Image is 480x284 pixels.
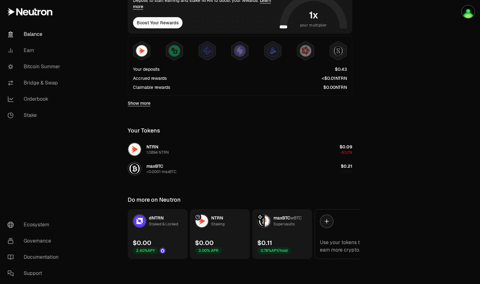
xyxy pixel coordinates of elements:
span: +0.00% [339,169,352,174]
img: Drop [160,248,165,253]
span: NTRN [146,144,158,150]
div: Staking [211,221,225,227]
div: 0.76% APY/hold [257,247,291,254]
img: dNTRN Logo [133,215,146,227]
div: Do more on Neutron [128,195,181,204]
button: Boost Your Rewards [133,17,183,28]
div: Accrued rewards [133,75,167,81]
img: NTRN Logo [128,143,141,156]
div: 3.00% APR [195,247,222,254]
span: $0.21 [341,163,352,169]
img: NTRN [136,45,147,56]
a: Use your tokens to earn more crypto. [315,209,374,259]
button: NTRN LogoNTRN1.0894 NTRN$0.09-8.52% [124,140,356,159]
span: maxBTC [273,215,290,221]
div: Staked & Locked [149,221,178,227]
div: 2.40% APY [133,247,158,254]
a: Support [2,265,67,282]
a: Bitcoin Summer [2,59,67,75]
img: maxBTC Logo [258,215,264,227]
div: Your deposits [133,66,159,72]
a: Governance [2,233,67,249]
div: 1.0894 NTRN [146,150,169,155]
a: Balance [2,26,67,42]
span: $0.09 [340,144,352,150]
a: Earn [2,42,67,59]
a: Stake [2,107,67,123]
div: $0.11 [257,238,272,247]
span: NTRN [211,215,223,221]
div: $0.00 [133,238,151,247]
div: Supervaults [273,221,295,227]
img: Mars Fragments [300,45,311,56]
a: Show more [128,100,150,106]
img: Test Hydro Ops [462,6,474,18]
img: Structured Points [333,45,344,56]
span: -8.52% [340,150,352,155]
span: your multiplier [300,22,327,28]
a: Documentation [2,249,67,265]
div: Claimable rewards [133,84,170,90]
button: maxBTC LogomaxBTC<0.0001 maxBTC$0.21+0.00% [124,159,356,178]
a: Orderbook [2,91,67,107]
img: Lombard Lux [169,45,180,56]
img: EtherFi Points [202,45,213,56]
div: <0.0001 maxBTC [146,169,176,174]
img: maxBTC Logo [128,162,141,175]
a: maxBTC LogowBTC LogomaxBTCwBTCSupervaults$0.110.76%APY/hold [252,209,312,259]
span: wBTC [290,215,302,221]
img: Solv Points [234,45,245,56]
img: wBTC Logo [265,215,270,227]
div: Use your tokens to earn more crypto. [320,239,369,254]
img: Bedrock Diamonds [267,45,278,56]
div: $0.00 [195,238,214,247]
a: dNTRN LogodNTRNStaked & Locked$0.002.40%APYDrop [128,209,188,259]
span: maxBTC [146,163,163,169]
span: dNTRN [149,215,164,221]
img: NTRN Logo [196,215,208,227]
div: Your Tokens [128,126,160,135]
a: Ecosystem [2,217,67,233]
a: Bridge & Swap [2,75,67,91]
a: NTRN LogoNTRNStaking$0.003.00% APR [190,209,250,259]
